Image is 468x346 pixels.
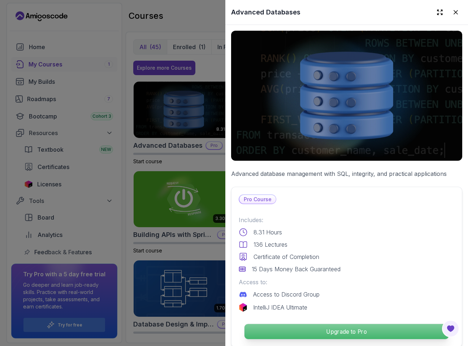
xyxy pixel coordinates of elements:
[442,320,459,337] button: Open Feedback Button
[433,6,446,19] button: Expand drawer
[231,7,300,17] h2: Advanced Databases
[231,169,462,178] p: Advanced database management with SQL, integrity, and practical applications
[253,290,320,299] p: Access to Discord Group
[239,303,247,312] img: jetbrains logo
[253,252,319,261] p: Certificate of Completion
[239,195,276,204] p: Pro Course
[253,240,287,249] p: 136 Lectures
[239,278,455,286] p: Access to:
[252,265,341,273] p: 15 Days Money Back Guaranteed
[253,303,307,312] p: IntelliJ IDEA Ultimate
[253,228,282,237] p: 8.31 Hours
[231,31,462,161] img: advanced-databases_thumbnail
[244,324,449,339] button: Upgrade to Pro
[244,324,449,339] p: Upgrade to Pro
[239,216,455,224] p: Includes:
